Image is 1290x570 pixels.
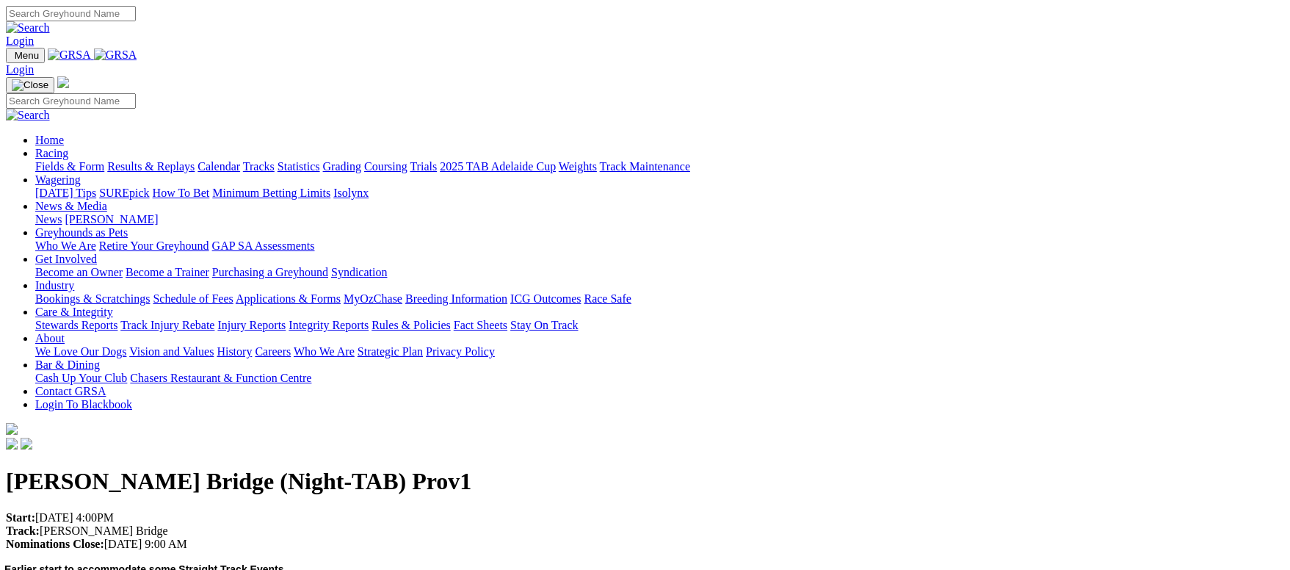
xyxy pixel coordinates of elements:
strong: Start: [6,511,35,524]
a: Become a Trainer [126,266,209,278]
a: We Love Our Dogs [35,345,126,358]
a: Calendar [198,160,240,173]
a: History [217,345,252,358]
img: GRSA [94,48,137,62]
a: Breeding Information [405,292,507,305]
img: Close [12,79,48,91]
a: [PERSON_NAME] [65,213,158,226]
a: Fields & Form [35,160,104,173]
a: Contact GRSA [35,385,106,397]
a: GAP SA Assessments [212,239,315,252]
span: Menu [15,50,39,61]
strong: Nominations Close: [6,538,104,550]
img: GRSA [48,48,91,62]
a: Bookings & Scratchings [35,292,150,305]
a: Rules & Policies [372,319,451,331]
a: Careers [255,345,291,358]
div: Industry [35,292,1284,306]
p: [DATE] 4:00PM [PERSON_NAME] Bridge [DATE] 9:00 AM [6,511,1284,551]
input: Search [6,93,136,109]
a: Trials [410,160,437,173]
a: News & Media [35,200,107,212]
a: ICG Outcomes [510,292,581,305]
a: Home [35,134,64,146]
a: Grading [323,160,361,173]
a: Vision and Values [129,345,214,358]
a: Who We Are [35,239,96,252]
a: Become an Owner [35,266,123,278]
a: How To Bet [153,187,210,199]
a: Isolynx [333,187,369,199]
img: Search [6,21,50,35]
h1: [PERSON_NAME] Bridge (Night-TAB) Prov1 [6,468,1284,495]
a: Get Involved [35,253,97,265]
div: About [35,345,1284,358]
a: Results & Replays [107,160,195,173]
a: Statistics [278,160,320,173]
a: Stewards Reports [35,319,117,331]
a: SUREpick [99,187,149,199]
a: Track Injury Rebate [120,319,214,331]
a: Coursing [364,160,407,173]
a: Industry [35,279,74,292]
a: Fact Sheets [454,319,507,331]
a: Stay On Track [510,319,578,331]
a: Applications & Forms [236,292,341,305]
a: Injury Reports [217,319,286,331]
a: Track Maintenance [600,160,690,173]
img: logo-grsa-white.png [57,76,69,88]
a: 2025 TAB Adelaide Cup [440,160,556,173]
div: Bar & Dining [35,372,1284,385]
input: Search [6,6,136,21]
div: Get Involved [35,266,1284,279]
img: facebook.svg [6,438,18,450]
a: Strategic Plan [358,345,423,358]
a: Minimum Betting Limits [212,187,330,199]
a: Chasers Restaurant & Function Centre [130,372,311,384]
img: twitter.svg [21,438,32,450]
a: Integrity Reports [289,319,369,331]
a: Racing [35,147,68,159]
a: Schedule of Fees [153,292,233,305]
div: Greyhounds as Pets [35,239,1284,253]
a: Care & Integrity [35,306,113,318]
a: Weights [559,160,597,173]
a: Tracks [243,160,275,173]
div: Wagering [35,187,1284,200]
a: Login [6,35,34,47]
strong: Track: [6,524,40,537]
a: Who We Are [294,345,355,358]
a: Syndication [331,266,387,278]
a: News [35,213,62,226]
a: Bar & Dining [35,358,100,371]
a: MyOzChase [344,292,402,305]
img: logo-grsa-white.png [6,423,18,435]
a: [DATE] Tips [35,187,96,199]
a: Privacy Policy [426,345,495,358]
img: Search [6,109,50,122]
button: Toggle navigation [6,48,45,63]
a: Cash Up Your Club [35,372,127,384]
div: Racing [35,160,1284,173]
a: Race Safe [584,292,631,305]
div: News & Media [35,213,1284,226]
a: Wagering [35,173,81,186]
button: Toggle navigation [6,77,54,93]
a: Greyhounds as Pets [35,226,128,239]
div: Care & Integrity [35,319,1284,332]
a: About [35,332,65,344]
a: Retire Your Greyhound [99,239,209,252]
a: Login To Blackbook [35,398,132,411]
a: Purchasing a Greyhound [212,266,328,278]
a: Login [6,63,34,76]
